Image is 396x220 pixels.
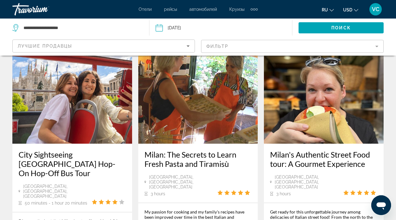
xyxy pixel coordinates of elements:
[18,44,72,49] span: Лучшие продавцы
[322,5,334,14] button: Change language
[164,7,177,12] a: рейсы
[322,7,328,12] span: ru
[331,25,351,30] span: Поиск
[229,7,244,12] a: Круизы
[189,7,217,12] a: автомобилей
[149,175,218,189] span: [GEOGRAPHIC_DATA], [GEOGRAPHIC_DATA], [GEOGRAPHIC_DATA]
[201,40,384,53] button: Filter
[251,4,258,14] button: Extra navigation items
[19,150,126,178] a: City Sightseeing [GEOGRAPHIC_DATA] Hop-On Hop-Off Bus Tour
[12,1,74,17] a: Travorium
[138,45,258,144] img: cc.jpg
[264,45,384,144] img: 61.jpg
[139,7,152,12] a: Отели
[372,6,379,12] span: VC
[18,42,190,50] mat-select: Sort by
[270,150,377,168] a: Milan's Authentic Street Food tour: A Gourmet Experience
[276,191,291,196] span: 3 hours
[144,150,252,168] a: Milan: The Secrets to Learn Fresh Pasta and Tiramisù
[299,22,384,33] button: Поиск
[23,184,92,199] span: [GEOGRAPHIC_DATA], [GEOGRAPHIC_DATA], [GEOGRAPHIC_DATA]
[368,3,384,16] button: User Menu
[156,19,292,37] button: Date: Sep 7, 2025
[151,191,165,196] span: 3 hours
[371,195,391,215] iframe: Кнопка запуска окна обмена сообщениями
[12,45,132,144] img: 6e.jpg
[343,7,352,12] span: USD
[343,5,358,14] button: Change currency
[275,175,343,189] span: [GEOGRAPHIC_DATA], [GEOGRAPHIC_DATA], [GEOGRAPHIC_DATA]
[25,201,87,205] span: 50 minutes - 1 hour 20 minutes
